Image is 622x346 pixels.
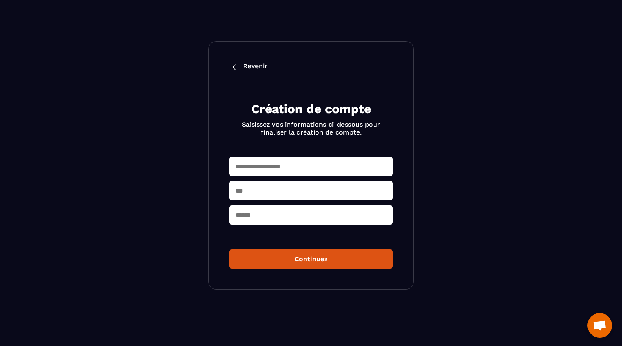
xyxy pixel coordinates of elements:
[229,62,239,72] img: back
[229,249,393,269] button: Continuez
[587,313,612,338] div: Ouvrir le chat
[239,101,383,117] h2: Création de compte
[239,121,383,136] p: Saisissez vos informations ci-dessous pour finaliser la création de compte.
[243,62,267,72] p: Revenir
[229,62,393,72] a: Revenir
